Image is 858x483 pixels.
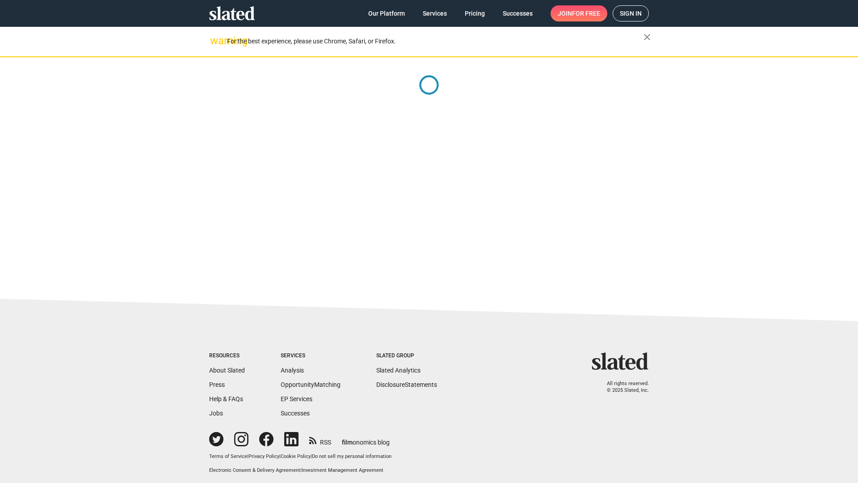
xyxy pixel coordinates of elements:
[368,5,405,21] span: Our Platform
[376,367,421,374] a: Slated Analytics
[342,439,353,446] span: film
[613,5,649,21] a: Sign in
[209,367,245,374] a: About Slated
[227,35,643,47] div: For the best experience, please use Chrome, Safari, or Firefox.
[210,35,221,46] mat-icon: warning
[416,5,454,21] a: Services
[302,467,383,473] a: Investment Management Agreement
[209,395,243,402] a: Help & FAQs
[376,381,437,388] a: DisclosureStatements
[423,5,447,21] span: Services
[209,352,245,360] div: Resources
[281,410,310,417] a: Successes
[312,453,391,460] button: Do not sell my personal information
[247,453,248,459] span: |
[342,431,390,447] a: filmonomics blog
[503,5,533,21] span: Successes
[209,410,223,417] a: Jobs
[458,5,492,21] a: Pricing
[620,6,642,21] span: Sign in
[572,5,600,21] span: for free
[281,453,311,459] a: Cookie Policy
[248,453,279,459] a: Privacy Policy
[642,32,652,42] mat-icon: close
[597,381,649,394] p: All rights reserved. © 2025 Slated, Inc.
[558,5,600,21] span: Join
[279,453,281,459] span: |
[311,453,312,459] span: |
[209,381,225,388] a: Press
[281,395,312,402] a: EP Services
[361,5,412,21] a: Our Platform
[209,467,300,473] a: Electronic Consent & Delivery Agreement
[281,352,341,360] div: Services
[376,352,437,360] div: Slated Group
[465,5,485,21] span: Pricing
[309,433,331,447] a: RSS
[551,5,607,21] a: Joinfor free
[281,381,341,388] a: OpportunityMatching
[300,467,302,473] span: |
[281,367,304,374] a: Analysis
[496,5,540,21] a: Successes
[209,453,247,459] a: Terms of Service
